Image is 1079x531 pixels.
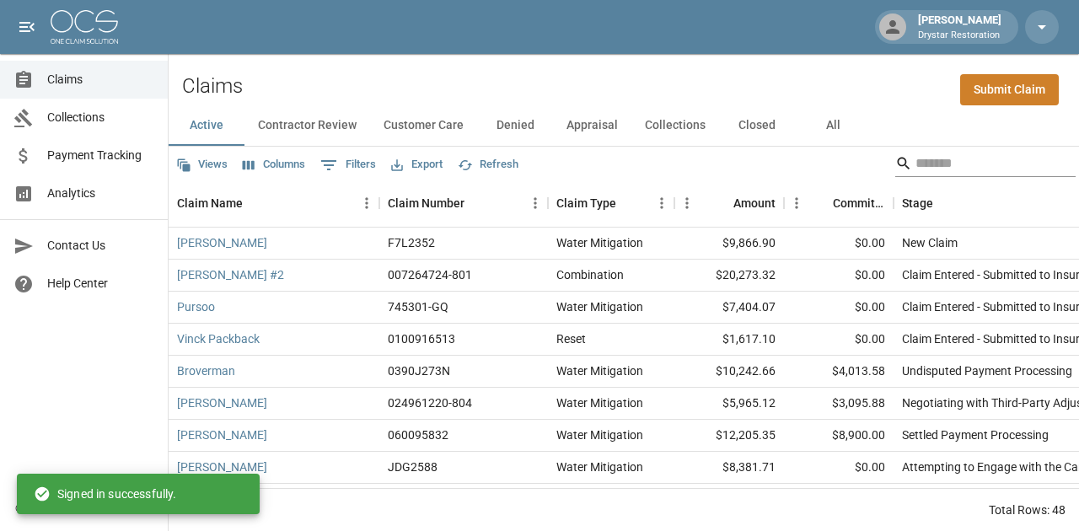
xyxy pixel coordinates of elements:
[674,452,784,484] div: $8,381.71
[674,180,784,227] div: Amount
[960,74,1059,105] a: Submit Claim
[631,105,719,146] button: Collections
[370,105,477,146] button: Customer Care
[556,298,643,315] div: Water Mitigation
[388,234,435,251] div: F7L2352
[556,266,624,283] div: Combination
[674,324,784,356] div: $1,617.10
[710,191,733,215] button: Sort
[177,426,267,443] a: [PERSON_NAME]
[47,275,154,292] span: Help Center
[674,388,784,420] div: $5,965.12
[388,330,455,347] div: 0100916513
[51,10,118,44] img: ocs-logo-white-transparent.png
[733,180,776,227] div: Amount
[388,394,472,411] div: 024961220-804
[911,12,1008,42] div: [PERSON_NAME]
[47,147,154,164] span: Payment Tracking
[388,180,464,227] div: Claim Number
[674,190,700,216] button: Menu
[177,266,284,283] a: [PERSON_NAME] #2
[674,228,784,260] div: $9,866.90
[15,500,153,517] div: © 2025 One Claim Solution
[553,105,631,146] button: Appraisal
[784,228,894,260] div: $0.00
[674,356,784,388] div: $10,242.66
[556,394,643,411] div: Water Mitigation
[719,105,795,146] button: Closed
[239,152,309,178] button: Select columns
[169,180,379,227] div: Claim Name
[556,330,586,347] div: Reset
[795,105,871,146] button: All
[477,105,553,146] button: Denied
[243,191,266,215] button: Sort
[464,191,488,215] button: Sort
[833,180,885,227] div: Committed Amount
[784,452,894,484] div: $0.00
[674,484,784,516] div: $7,577.42
[177,362,235,379] a: Broverman
[169,105,1079,146] div: dynamic tabs
[169,105,244,146] button: Active
[47,185,154,202] span: Analytics
[354,190,379,216] button: Menu
[244,105,370,146] button: Contractor Review
[616,191,640,215] button: Sort
[784,356,894,388] div: $4,013.58
[784,260,894,292] div: $0.00
[388,459,438,475] div: JDG2588
[784,484,894,516] div: $4,900.00
[674,420,784,452] div: $12,205.35
[523,190,548,216] button: Menu
[10,10,44,44] button: open drawer
[902,180,933,227] div: Stage
[556,180,616,227] div: Claim Type
[902,426,1049,443] div: Settled Payment Processing
[933,191,957,215] button: Sort
[388,426,448,443] div: 060095832
[902,362,1072,379] div: Undisputed Payment Processing
[379,180,548,227] div: Claim Number
[918,29,1001,43] p: Drystar Restoration
[809,191,833,215] button: Sort
[47,71,154,88] span: Claims
[387,152,447,178] button: Export
[388,298,448,315] div: 745301-GQ
[784,180,894,227] div: Committed Amount
[454,152,523,178] button: Refresh
[674,260,784,292] div: $20,273.32
[784,292,894,324] div: $0.00
[388,362,450,379] div: 0390J273N
[784,324,894,356] div: $0.00
[388,266,472,283] div: 007264724-801
[784,420,894,452] div: $8,900.00
[177,180,243,227] div: Claim Name
[177,330,260,347] a: Vinck Packback
[784,190,809,216] button: Menu
[34,479,176,509] div: Signed in successfully.
[784,388,894,420] div: $3,095.88
[177,298,215,315] a: Pursoo
[177,234,267,251] a: [PERSON_NAME]
[556,426,643,443] div: Water Mitigation
[47,237,154,255] span: Contact Us
[649,190,674,216] button: Menu
[989,501,1066,518] div: Total Rows: 48
[556,234,643,251] div: Water Mitigation
[172,152,232,178] button: Views
[177,394,267,411] a: [PERSON_NAME]
[548,180,674,227] div: Claim Type
[177,459,267,475] a: [PERSON_NAME]
[47,109,154,126] span: Collections
[316,152,380,179] button: Show filters
[182,74,243,99] h2: Claims
[556,362,643,379] div: Water Mitigation
[902,234,958,251] div: New Claim
[895,150,1076,180] div: Search
[674,292,784,324] div: $7,404.07
[556,459,643,475] div: Water Mitigation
